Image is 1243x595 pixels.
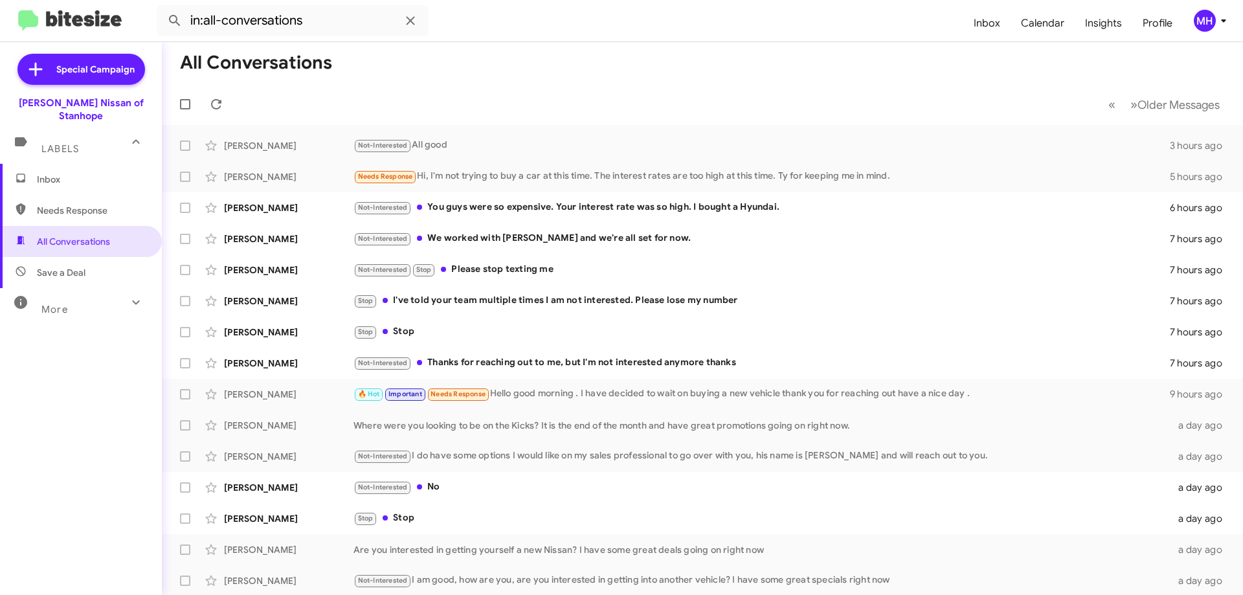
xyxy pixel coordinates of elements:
div: Please stop texting me [353,262,1170,277]
span: All Conversations [37,235,110,248]
div: I've told your team multiple times I am not interested. Please lose my number [353,293,1170,308]
div: [PERSON_NAME] [224,419,353,432]
div: 6 hours ago [1170,201,1233,214]
div: [PERSON_NAME] [224,264,353,276]
div: 5 hours ago [1170,170,1233,183]
span: Special Campaign [56,63,135,76]
div: Stop [353,511,1170,526]
a: Calendar [1011,5,1075,42]
div: a day ago [1170,543,1233,556]
span: 🔥 Hot [358,390,380,398]
a: Insights [1075,5,1132,42]
a: Special Campaign [17,54,145,85]
div: 3 hours ago [1170,139,1233,152]
div: [PERSON_NAME] [224,357,353,370]
div: 7 hours ago [1170,326,1233,339]
span: Needs Response [37,204,147,217]
span: Stop [358,514,374,522]
span: Not-Interested [358,452,408,460]
span: Needs Response [358,172,413,181]
div: a day ago [1170,574,1233,587]
div: [PERSON_NAME] [224,481,353,494]
span: Needs Response [431,390,486,398]
div: [PERSON_NAME] [224,326,353,339]
div: Are you interested in getting yourself a new Nissan? I have some great deals going on right now [353,543,1170,556]
span: Labels [41,143,79,155]
span: Stop [358,297,374,305]
span: Save a Deal [37,266,85,279]
div: [PERSON_NAME] [224,139,353,152]
div: [PERSON_NAME] [224,295,353,308]
span: Not-Interested [358,234,408,243]
div: 7 hours ago [1170,264,1233,276]
div: Thanks for reaching out to me, but I'm not interested anymore thanks [353,355,1170,370]
div: 7 hours ago [1170,357,1233,370]
div: 7 hours ago [1170,295,1233,308]
button: MH [1183,10,1229,32]
div: [PERSON_NAME] [224,170,353,183]
span: Important [388,390,422,398]
span: More [41,304,68,315]
span: Not-Interested [358,359,408,367]
span: Inbox [37,173,147,186]
div: [PERSON_NAME] [224,574,353,587]
div: a day ago [1170,450,1233,463]
div: 7 hours ago [1170,232,1233,245]
input: Search [157,5,429,36]
a: Profile [1132,5,1183,42]
div: I am good, how are you, are you interested in getting into another vehicle? I have some great spe... [353,573,1170,588]
div: [PERSON_NAME] [224,543,353,556]
div: [PERSON_NAME] [224,450,353,463]
span: Not-Interested [358,265,408,274]
div: I do have some options I would like on my sales professional to go over with you, his name is [PE... [353,449,1170,464]
span: Not-Interested [358,576,408,585]
span: Stop [416,265,432,274]
div: Hi, I'm not trying to buy a car at this time. The interest rates are too high at this time. Ty fo... [353,169,1170,184]
span: Not-Interested [358,141,408,150]
a: Inbox [963,5,1011,42]
span: Older Messages [1137,98,1220,112]
span: Stop [358,328,374,336]
div: Where were you looking to be on the Kicks? It is the end of the month and have great promotions g... [353,419,1170,432]
span: » [1130,96,1137,113]
div: [PERSON_NAME] [224,388,353,401]
div: We worked with [PERSON_NAME] and we're all set for now. [353,231,1170,246]
div: a day ago [1170,512,1233,525]
div: a day ago [1170,419,1233,432]
div: a day ago [1170,481,1233,494]
div: [PERSON_NAME] [224,201,353,214]
span: « [1108,96,1115,113]
span: Not-Interested [358,483,408,491]
div: [PERSON_NAME] [224,232,353,245]
h1: All Conversations [180,52,332,73]
div: MH [1194,10,1216,32]
div: Stop [353,324,1170,339]
button: Previous [1101,91,1123,118]
div: Hello good morning . I have decided to wait on buying a new vehicle thank you for reaching out ha... [353,387,1170,401]
nav: Page navigation example [1101,91,1227,118]
div: You guys were so expensive. Your interest rate was so high. I bought a Hyundai. [353,200,1170,215]
div: No [353,480,1170,495]
button: Next [1123,91,1227,118]
div: All good [353,138,1170,153]
div: [PERSON_NAME] [224,512,353,525]
span: Not-Interested [358,203,408,212]
div: 9 hours ago [1170,388,1233,401]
